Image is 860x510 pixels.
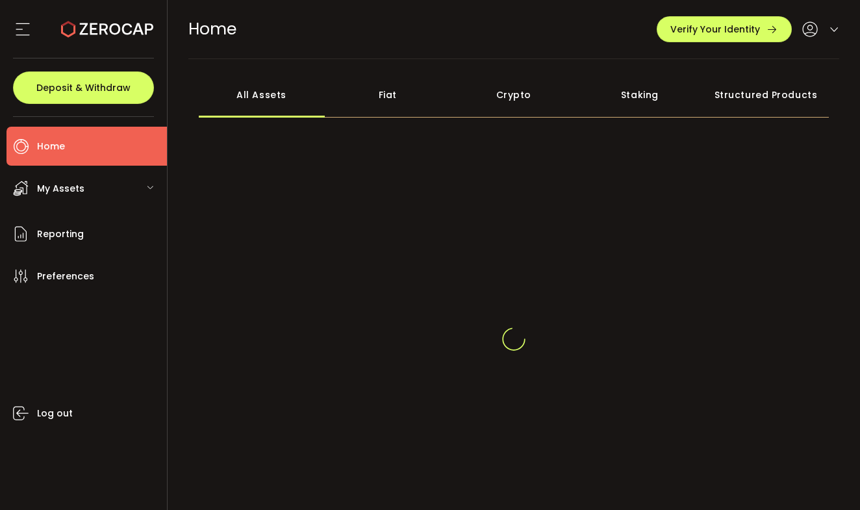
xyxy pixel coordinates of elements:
[37,267,94,286] span: Preferences
[670,25,760,34] span: Verify Your Identity
[657,16,792,42] button: Verify Your Identity
[451,72,577,118] div: Crypto
[37,137,65,156] span: Home
[13,71,154,104] button: Deposit & Withdraw
[188,18,236,40] span: Home
[325,72,451,118] div: Fiat
[36,83,131,92] span: Deposit & Withdraw
[37,404,73,423] span: Log out
[37,179,84,198] span: My Assets
[703,72,829,118] div: Structured Products
[37,225,84,244] span: Reporting
[199,72,325,118] div: All Assets
[577,72,703,118] div: Staking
